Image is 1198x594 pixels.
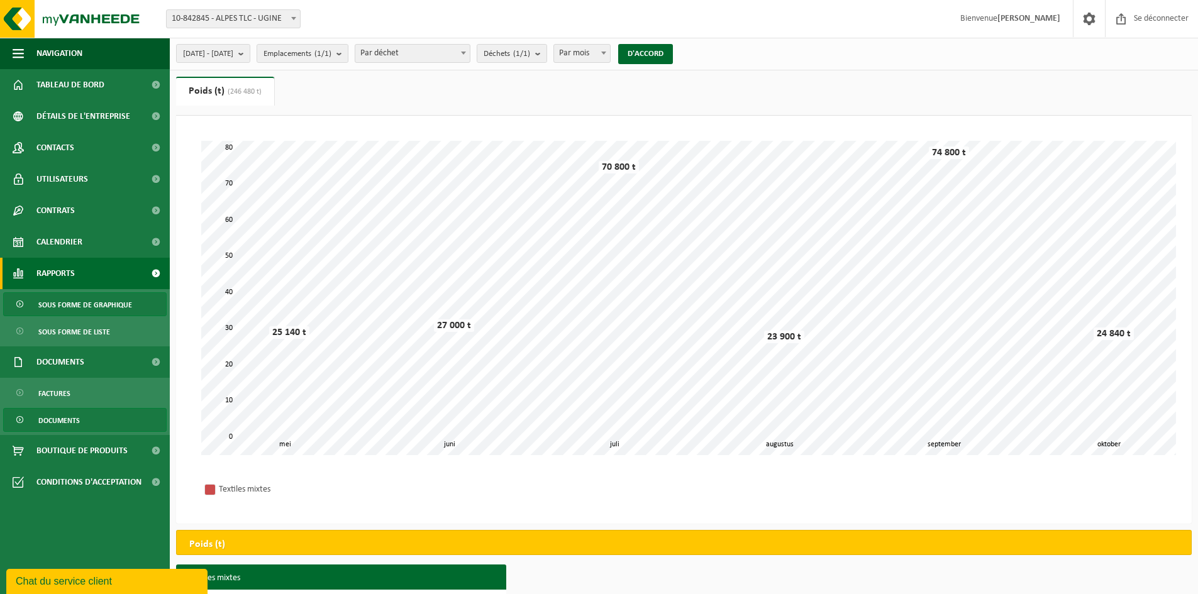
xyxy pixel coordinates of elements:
[36,175,88,184] font: Utilisateurs
[36,49,82,58] font: Navigation
[484,50,510,58] font: Déchets
[513,50,530,58] font: (1/1)
[314,50,331,58] font: (1/1)
[176,44,250,63] button: [DATE] - [DATE]
[272,327,306,338] font: 25 140 t
[172,14,282,23] font: 10-842845 - ALPES TLC - UGINE
[36,238,82,247] font: Calendrier
[36,269,75,278] font: Rapports
[36,358,84,367] font: Documents
[219,485,270,494] font: Textiles mixtes
[36,446,128,456] font: Boutique de produits
[1134,14,1189,23] font: Se déconnecter
[36,112,130,121] font: Détails de l'entreprise
[3,381,167,405] a: Factures
[355,45,470,62] span: Par déchet
[166,9,301,28] span: 10-842845 - ALPES TLC - UGINE
[36,143,74,153] font: Contacts
[553,44,611,63] span: Par mois
[477,44,547,63] button: Déchets(1/1)
[189,86,225,96] font: Poids (t)
[960,14,997,23] font: Bienvenue
[167,10,300,28] span: 10-842845 - ALPES TLC - UGINE
[602,162,636,172] font: 70 800 t
[189,539,225,549] font: Poids (t)
[1097,329,1131,339] font: 24 840 t
[263,50,311,58] font: Emplacements
[767,332,801,342] font: 23 900 t
[38,390,70,398] font: Factures
[257,44,348,63] button: Emplacements(1/1)
[38,302,132,309] font: Sous forme de graphique
[360,48,399,58] font: Par déchet
[932,148,966,158] font: 74 800 t
[36,80,104,90] font: Tableau de bord
[3,319,167,343] a: Sous forme de liste
[38,417,80,425] font: Documents
[628,50,663,58] font: D'ACCORD
[997,14,1060,23] font: [PERSON_NAME]
[36,478,141,487] font: Conditions d'acceptation
[559,48,589,58] font: Par mois
[183,50,233,58] font: [DATE] - [DATE]
[228,88,262,96] font: (246 480 t)
[3,408,167,432] a: Documents
[189,573,240,583] font: Textiles mixtes
[36,206,75,216] font: Contrats
[6,566,210,594] iframe: widget de discussion
[3,292,167,316] a: Sous forme de graphique
[437,321,471,331] font: 27 000 t
[554,45,610,62] span: Par mois
[355,44,470,63] span: Par déchet
[38,329,110,336] font: Sous forme de liste
[618,44,673,64] button: D'ACCORD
